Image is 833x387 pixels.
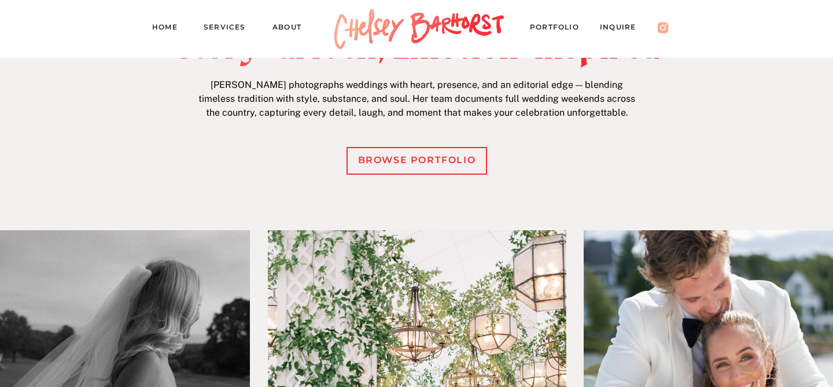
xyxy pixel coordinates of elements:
[530,21,590,37] a: PORTFOLIO
[204,21,256,37] a: Services
[272,21,312,37] a: About
[152,21,187,37] a: Home
[600,21,647,37] a: Inquire
[194,78,639,123] p: [PERSON_NAME] photographs weddings with heart, presence, and an editorial edge — blending timeles...
[352,152,481,169] a: browse portfolio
